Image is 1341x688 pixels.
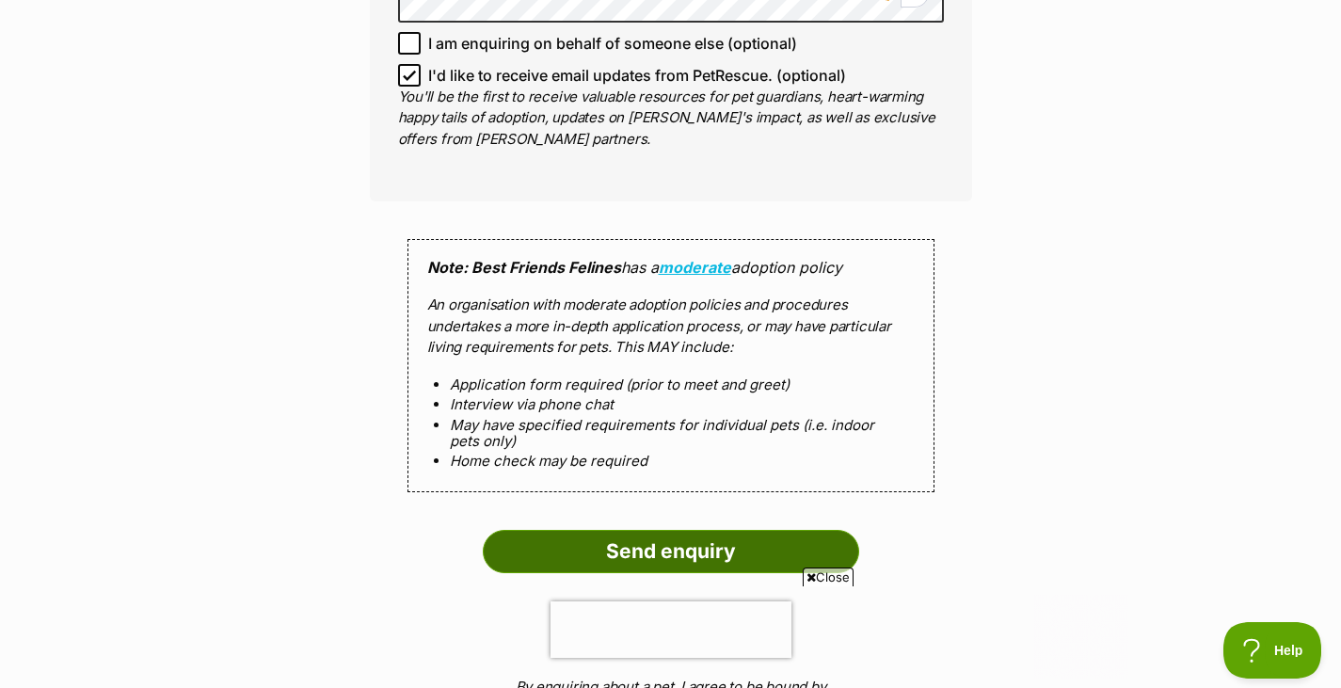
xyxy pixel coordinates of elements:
span: I'd like to receive email updates from PetRescue. (optional) [428,64,846,87]
p: You'll be the first to receive valuable resources for pet guardians, heart-warming happy tails of... [398,87,944,151]
input: Send enquiry [483,530,859,573]
li: May have specified requirements for individual pets (i.e. indoor pets only) [450,417,892,450]
a: moderate [659,258,731,277]
div: has a adoption policy [407,239,934,492]
li: Application form required (prior to meet and greet) [450,376,892,392]
iframe: Help Scout Beacon - Open [1223,622,1322,679]
span: I am enquiring on behalf of someone else (optional) [428,32,797,55]
span: Close [803,568,854,586]
li: Interview via phone chat [450,396,892,412]
li: Home check may be required [450,453,892,469]
strong: Note: Best Friends Felines [427,258,621,277]
iframe: Advertisement [215,594,1127,679]
p: An organisation with moderate adoption policies and procedures undertakes a more in-depth applica... [427,295,915,359]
